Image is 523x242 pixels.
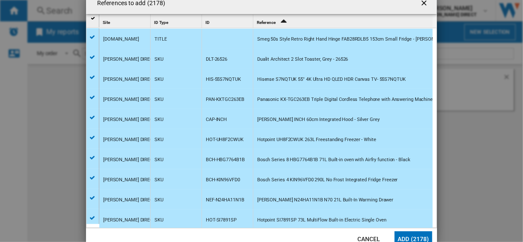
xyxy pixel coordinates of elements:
[206,170,240,190] div: BCH-KIN96VFD0
[257,90,433,109] div: Panasonic KX-TGC263EB Triple Digital Cordless Telephone with Answering Machine
[155,170,163,190] div: SKU
[206,90,244,109] div: PAN-KXTGC263EB
[155,190,163,210] div: SKU
[257,130,376,150] div: Hotpoint UH8F2CWUK 263L Freestanding Freezer - White
[155,210,163,230] div: SKU
[155,50,163,69] div: SKU
[206,110,227,130] div: CAP-INCH
[103,170,156,190] div: [PERSON_NAME] DIRECT
[257,210,386,230] div: Hotpoint SI7891SP 73L MultiFlow Built-in Electric Single Oven
[206,50,227,69] div: DLT-26526
[206,190,244,210] div: NEF-N24HA11N1B
[204,15,253,28] div: Sort None
[155,110,163,130] div: SKU
[103,190,156,210] div: [PERSON_NAME] DIRECT
[155,150,163,170] div: SKU
[206,70,241,89] div: HIS-55S7NQTUK
[257,190,393,210] div: [PERSON_NAME] N24HA11N1B N70 21L Built-In Warming Drawer
[257,50,348,69] div: Dualit Architect 2 Slot Toaster, Grey - 26526
[206,210,237,230] div: HOT-SI7891SP
[257,20,276,25] span: Reference
[257,30,472,49] div: Smeg 50s Style Retro Right Hand Hinge FAB28RDLB5 153cm Small Fridge - [PERSON_NAME] - D Rated
[103,90,156,109] div: [PERSON_NAME] DIRECT
[103,110,156,130] div: [PERSON_NAME] DIRECT
[103,130,156,150] div: [PERSON_NAME] DIRECT
[101,15,150,28] div: Site Sort None
[155,130,163,150] div: SKU
[206,130,244,150] div: HOT-UH8F2CWUK
[205,20,210,25] span: ID
[154,20,168,25] span: ID Type
[103,50,156,69] div: [PERSON_NAME] DIRECT
[152,15,202,28] div: Sort None
[276,20,290,25] span: Sort Ascending
[152,15,202,28] div: ID Type Sort None
[155,30,167,49] div: TITLE
[257,110,380,130] div: [PERSON_NAME] INCH 60cm Integrated Hood - Silver Grey
[257,70,406,89] div: Hisense S7NQTUK 55" 4K Ultra HD QLED HDR Canvas TV- 55S7NQTUK
[255,15,433,28] div: Reference Sort Ascending
[103,70,156,89] div: [PERSON_NAME] DIRECT
[103,30,139,49] div: [DOMAIN_NAME]
[103,150,156,170] div: [PERSON_NAME] DIRECT
[257,150,410,170] div: Bosch Series 8 HBG7764B1B 71L Built-in oven with Airfry function - Black
[206,150,245,170] div: BCH-HBG7764B1B
[103,20,110,25] span: Site
[103,210,156,230] div: [PERSON_NAME] DIRECT
[101,15,150,28] div: Sort None
[155,90,163,109] div: SKU
[155,70,163,89] div: SKU
[204,15,253,28] div: ID Sort None
[255,15,433,28] div: Sort Ascending
[257,170,398,190] div: Bosch Series 4 KIN96VFD0 290L No Frost Integrated Fridge Freezer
